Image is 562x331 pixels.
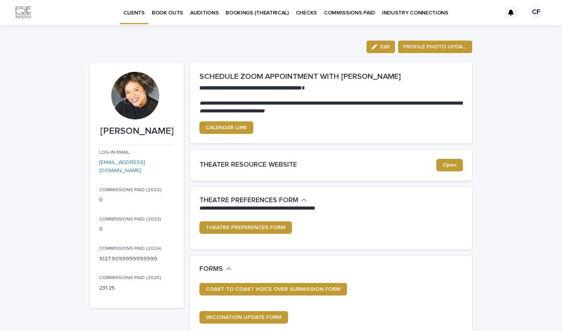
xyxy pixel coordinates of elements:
p: [PERSON_NAME] [99,126,174,137]
span: COMMISSIONS PAID (2024) [99,246,162,251]
h2: SCHEDULE ZOOM APPOINTMENT WITH [PERSON_NAME] [199,72,463,81]
p: 231.25 [99,284,174,292]
button: THEATRE PREFERENCES FORM [199,196,307,205]
img: Km9EesSdRbS9ajqhBzyo [16,5,31,20]
h2: THEATER RESOURCE WEBSITE [199,161,436,169]
p: 1027.9099999999999 [99,255,174,263]
span: COAST TO COAST VOICE OVER SUBMISSION FORM [206,287,341,292]
a: VACCINATION UPDATE FORM [199,311,288,324]
a: THEATRE PREFERENCES FORM [199,221,292,234]
span: CALENDAR LINK [206,125,247,130]
div: CF [530,6,542,19]
span: LOG-IN EMAIL [99,150,130,155]
span: VACCINATION UPDATE FORM [206,315,282,320]
span: COMMISSIONS PAID (2023) [99,217,161,222]
button: PROFILE PHOTO UPDATE [398,41,472,53]
a: CALENDAR LINK [199,121,253,134]
a: Open [436,159,463,171]
span: COMMISSIONS PAID (2025) [99,276,161,280]
a: COAST TO COAST VOICE OVER SUBMISSION FORM [199,283,347,295]
span: Open [443,162,457,168]
span: PROFILE PHOTO UPDATE [403,43,467,51]
span: THEATRE PREFERENCES FORM [206,225,286,230]
p: 0 [99,196,174,204]
h2: THEATRE PREFERENCES FORM [199,196,298,205]
span: Edit [380,44,390,50]
button: FORMS [199,265,231,274]
span: COMMISSIONS PAID (2022) [99,188,162,192]
button: Edit [366,41,395,53]
a: [EMAIL_ADDRESS][DOMAIN_NAME] [99,160,145,173]
p: 0 [99,225,174,233]
h2: FORMS [199,265,223,274]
